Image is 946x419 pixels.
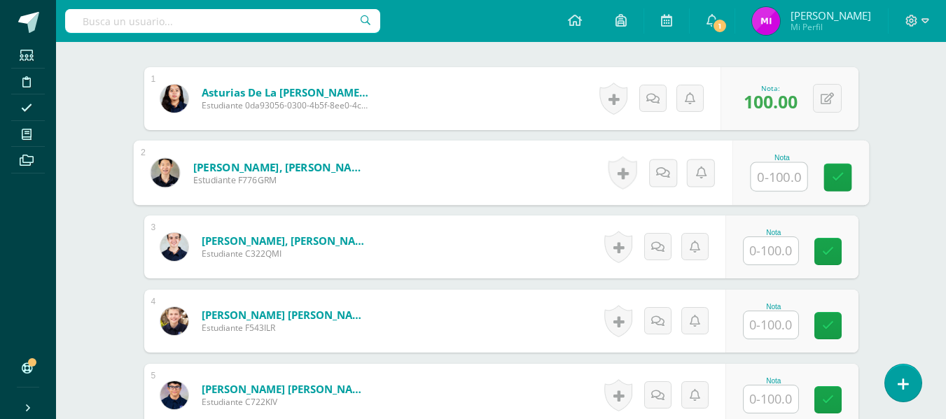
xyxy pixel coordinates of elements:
img: 04d86d0e41efd3ee54deb6b23dd0525a.png [752,7,780,35]
a: [PERSON_NAME] [PERSON_NAME] [202,308,370,322]
input: 0-100.0 [751,163,807,191]
input: Busca un usuario... [65,9,380,33]
img: f4e256cd06f0099e4a27a9a10622e30e.png [160,307,188,335]
input: 0-100.0 [744,237,798,264]
a: [PERSON_NAME] [PERSON_NAME] [202,382,370,396]
div: Nota: [744,83,798,93]
img: 32f6d9a106fa40bb96c2781ca18ddeeb.png [160,233,188,261]
span: Estudiante F543ILR [202,322,370,334]
div: Nota [743,303,805,311]
span: 1 [712,18,728,34]
a: [PERSON_NAME], [PERSON_NAME] [193,159,366,174]
a: Asturias de la [PERSON_NAME] [PERSON_NAME] [202,85,370,99]
div: Nota [750,154,814,162]
span: Mi Perfil [791,21,871,33]
span: Estudiante 0da93056-0300-4b5f-8ee0-4c3f16469ddd [202,99,370,111]
span: Estudiante C722KIV [202,396,370,408]
span: Estudiante C322QMI [202,248,370,260]
span: Estudiante F776GRM [193,174,366,187]
a: [PERSON_NAME], [PERSON_NAME] [202,234,370,248]
img: 6a80cba1343999df2bfadc6700cfa79b.png [151,158,179,187]
img: f2e208882452251a9d11343117712b7c.png [160,381,188,409]
div: Nota [743,377,805,385]
input: 0-100.0 [744,385,798,413]
span: 100.00 [744,90,798,113]
div: Nota [743,229,805,236]
span: [PERSON_NAME] [791,8,871,22]
img: ab55cfa97b70518928bf934be29e7686.png [160,85,188,113]
input: 0-100.0 [744,311,798,339]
